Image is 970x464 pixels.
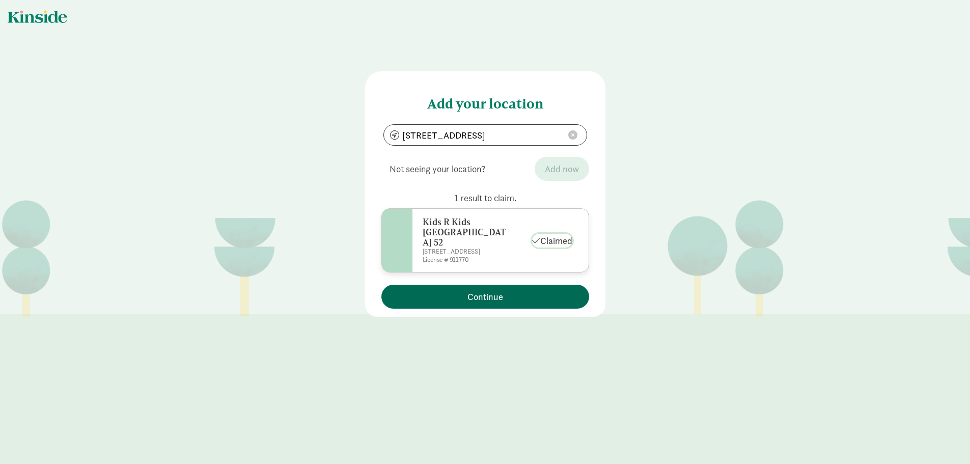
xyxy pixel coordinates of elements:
button: Add now [535,157,589,181]
p: 1 result to claim. [381,192,589,204]
span: Continue [467,290,503,304]
button: Claimed [532,234,572,248]
span: Not seeing your location? [381,154,494,184]
input: Search by address... [384,125,587,145]
h4: Add your location [381,88,589,112]
h6: Kids R Kids [GEOGRAPHIC_DATA] 52 [423,217,510,248]
span: Add now [545,162,579,176]
button: Continue [381,285,589,309]
p: License # 911770 [423,256,510,264]
iframe: Chat Widget [919,415,970,464]
p: [STREET_ADDRESS] [423,248,510,256]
